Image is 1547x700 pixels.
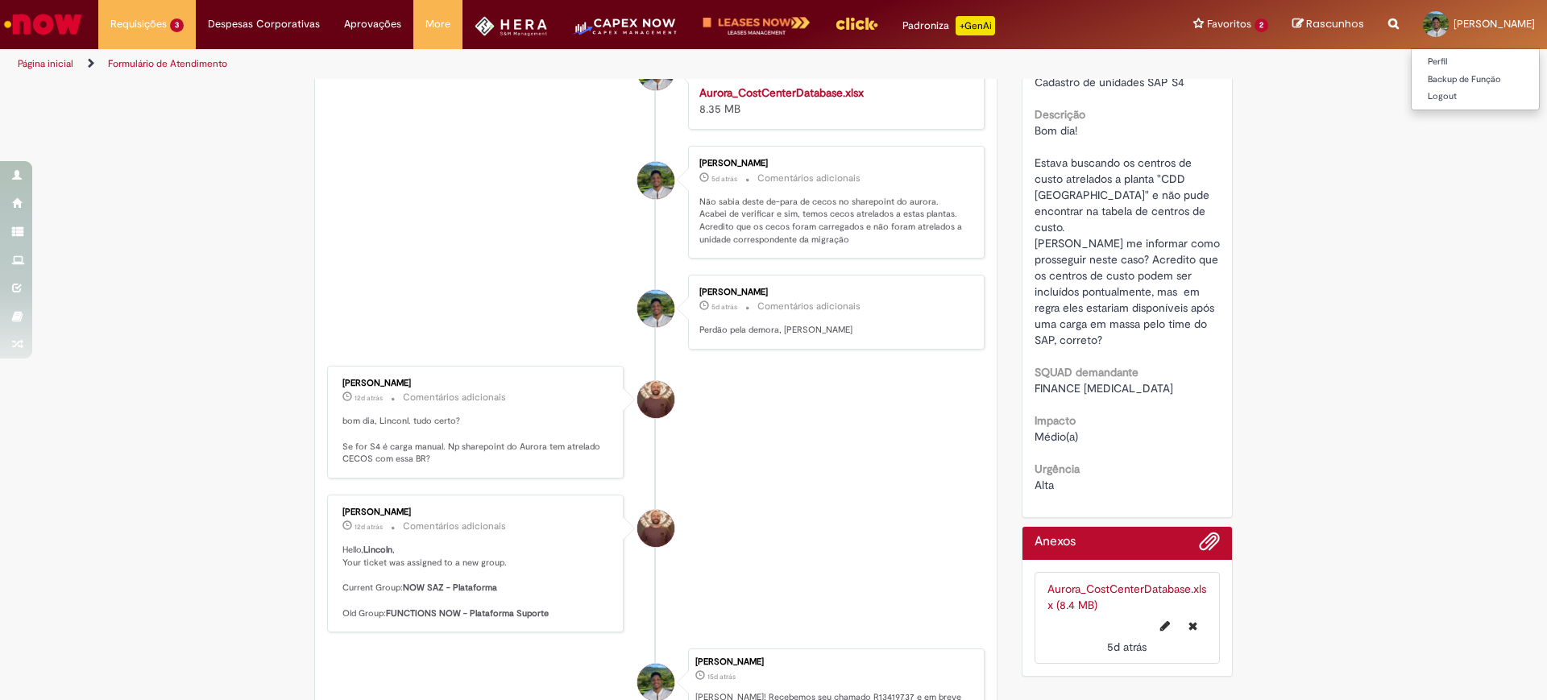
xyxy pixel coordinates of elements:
div: [PERSON_NAME] [695,657,976,667]
a: Backup de Função [1412,71,1539,89]
a: Aurora_CostCenterDatabase.xlsx [699,85,864,100]
span: FINANCE [MEDICAL_DATA] [1035,381,1173,396]
span: 5d atrás [1107,640,1147,654]
b: Urgência [1035,462,1080,476]
button: Adicionar anexos [1199,531,1220,560]
b: SQUAD demandante [1035,365,1138,379]
h2: Anexos [1035,535,1076,549]
span: 2 [1255,19,1268,32]
p: Hello, , Your ticket was assigned to a new group. Current Group: Old Group: [342,544,611,619]
time: 25/08/2025 10:20:55 [1107,640,1147,654]
b: Impacto [1035,413,1076,428]
b: Lincoln [363,544,392,556]
ul: Trilhas de página [12,49,1019,79]
span: Alta [1035,478,1054,492]
time: 25/08/2025 10:17:40 [711,302,737,312]
time: 18/08/2025 09:03:29 [355,393,383,403]
div: 8.35 MB [699,85,968,117]
time: 15/08/2025 09:10:19 [707,672,736,681]
a: Página inicial [18,57,73,70]
span: Favoritos [1207,16,1251,32]
span: Aprovações [344,16,401,32]
b: NOW SAZ - Plataforma [403,582,497,594]
p: +GenAi [956,16,995,35]
span: 12d atrás [355,393,383,403]
p: Não sabia deste de-para de cecos no sharepoint do aurora. Acabei de verificar e sim, temos cecos ... [699,196,968,246]
div: Eric Fedel Cazotto Oliveira [637,510,674,547]
span: Cadastro de unidades SAP S4 [1035,75,1184,89]
img: click_logo_yellow_360x200.png [835,11,878,35]
a: Aurora_CostCenterDatabase.xlsx (8.4 MB) [1047,582,1206,612]
span: Requisições [110,16,167,32]
span: Bom dia! Estava buscando os centros de custo atrelados a planta "CDD [GEOGRAPHIC_DATA]" e não pud... [1035,123,1223,347]
a: Rascunhos [1292,17,1364,32]
span: Médio(a) [1035,429,1078,444]
div: Lincoln Guedes Pereira [637,162,674,199]
img: CapexLogo5.png [571,16,678,48]
span: More [425,16,450,32]
a: Logout [1412,88,1539,106]
span: 12d atrás [355,522,383,532]
span: [PERSON_NAME] [1454,17,1535,31]
small: Comentários adicionais [403,391,506,404]
small: Comentários adicionais [757,172,861,185]
time: 18/08/2025 09:01:02 [355,522,383,532]
a: Formulário de Atendimento [108,57,227,70]
button: Excluir Aurora_CostCenterDatabase.xlsx [1179,613,1207,639]
div: [PERSON_NAME] [342,379,611,388]
b: Descrição [1035,107,1085,122]
span: 3 [170,19,184,32]
p: bom dia, Linconl. tudo certo? Se for S4 é carga manual. Np sharepoint do Aurora tem atrelado CECO... [342,415,611,466]
div: [PERSON_NAME] [342,507,611,517]
button: Editar nome de arquivo Aurora_CostCenterDatabase.xlsx [1151,613,1180,639]
time: 25/08/2025 10:20:42 [711,174,737,184]
div: [PERSON_NAME] [699,159,968,168]
span: 5d atrás [711,174,737,184]
span: 5d atrás [711,302,737,312]
p: Perdão pela demora, [PERSON_NAME] [699,324,968,337]
small: Comentários adicionais [403,520,506,533]
b: FUNCTIONS NOW - Plataforma Suporte [386,607,549,619]
img: HeraLogo.png [475,16,548,36]
img: ServiceNow [2,8,85,40]
span: Rascunhos [1306,16,1364,31]
div: Lincoln Guedes Pereira [637,290,674,327]
span: 15d atrás [707,672,736,681]
div: Eric Fedel Cazotto Oliveira [637,381,674,418]
img: logo-leases-transp-branco.png [703,16,811,36]
a: Perfil [1412,53,1539,71]
small: Comentários adicionais [757,300,861,313]
span: Despesas Corporativas [208,16,320,32]
div: [PERSON_NAME] [699,288,968,297]
div: Padroniza [902,16,995,35]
